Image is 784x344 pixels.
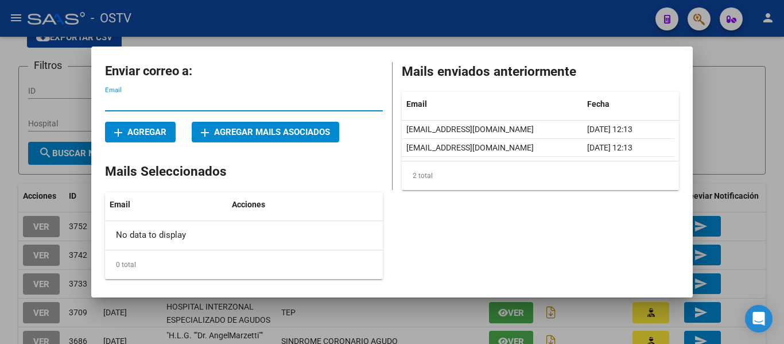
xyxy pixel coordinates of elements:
[105,221,296,250] div: No data to display
[114,127,166,137] span: Agregar
[402,62,679,82] h2: Mails enviados anteriormente
[110,200,130,209] span: Email
[232,200,265,209] span: Acciones
[406,99,427,109] span: Email
[227,192,296,217] datatable-header-cell: Acciones
[583,92,674,117] datatable-header-cell: Fecha
[402,92,583,117] datatable-header-cell: Email
[105,192,227,217] datatable-header-cell: Email
[406,143,534,152] span: [EMAIL_ADDRESS][DOMAIN_NAME]
[201,127,330,137] span: Agregar mails asociados
[198,126,212,140] mat-icon: add
[105,60,383,82] h2: Enviar correo a:
[105,162,383,181] h2: Mails Seleccionados
[111,126,125,140] mat-icon: add
[406,125,534,134] span: [EMAIL_ADDRESS][DOMAIN_NAME]
[192,122,339,142] button: Agregar mails asociados
[745,305,773,333] div: Open Intercom Messenger
[105,250,383,279] div: 0 total
[587,143,632,152] span: [DATE] 12:13
[402,161,679,190] div: 2 total
[587,125,632,134] span: [DATE] 12:13
[587,99,610,109] span: Fecha
[105,122,176,142] button: Agregar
